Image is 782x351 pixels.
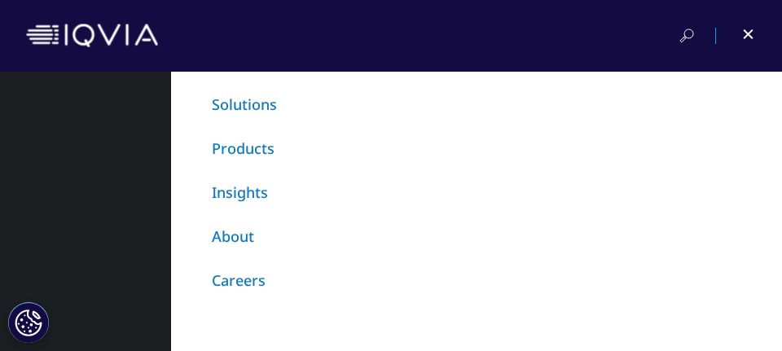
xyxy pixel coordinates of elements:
[8,302,49,343] button: Cookies Settings
[212,182,268,202] a: Insights
[26,24,158,47] img: IQVIA Healthcare Information Technology and Pharma Clinical Research Company
[212,138,275,158] a: Products
[212,226,254,246] a: About
[212,270,266,290] a: Careers
[212,94,277,114] a: Solutions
